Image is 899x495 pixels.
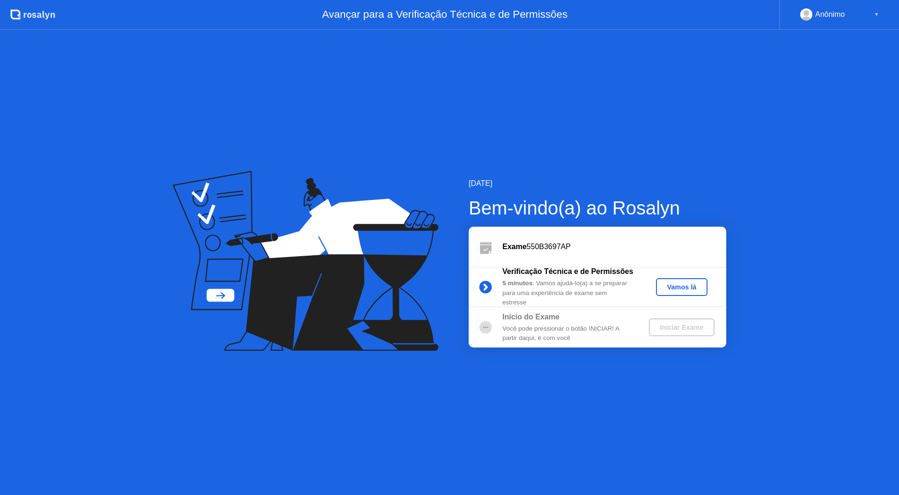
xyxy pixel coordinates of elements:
div: [DATE] [469,178,726,189]
button: Iniciar Exame [649,318,715,336]
div: Você pode pressionar o botão INICIAR! A partir daqui, é com você [502,324,637,343]
div: Anônimo [815,8,845,21]
b: Exame [502,243,527,251]
button: Vamos lá [656,278,707,296]
div: : Vamos ajudá-lo(a) a se preparar para uma experiência de exame sem estresse [502,279,637,307]
div: Bem-vindo(a) ao Rosalyn [469,194,726,222]
div: ▼ [874,8,879,21]
div: Iniciar Exame [653,324,711,331]
b: 5 minutos [502,280,532,287]
b: Verificação Técnica e de Permissões [502,267,633,275]
div: 550B3697AP [502,241,726,252]
b: Início do Exame [502,313,560,321]
div: Vamos lá [660,283,704,291]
